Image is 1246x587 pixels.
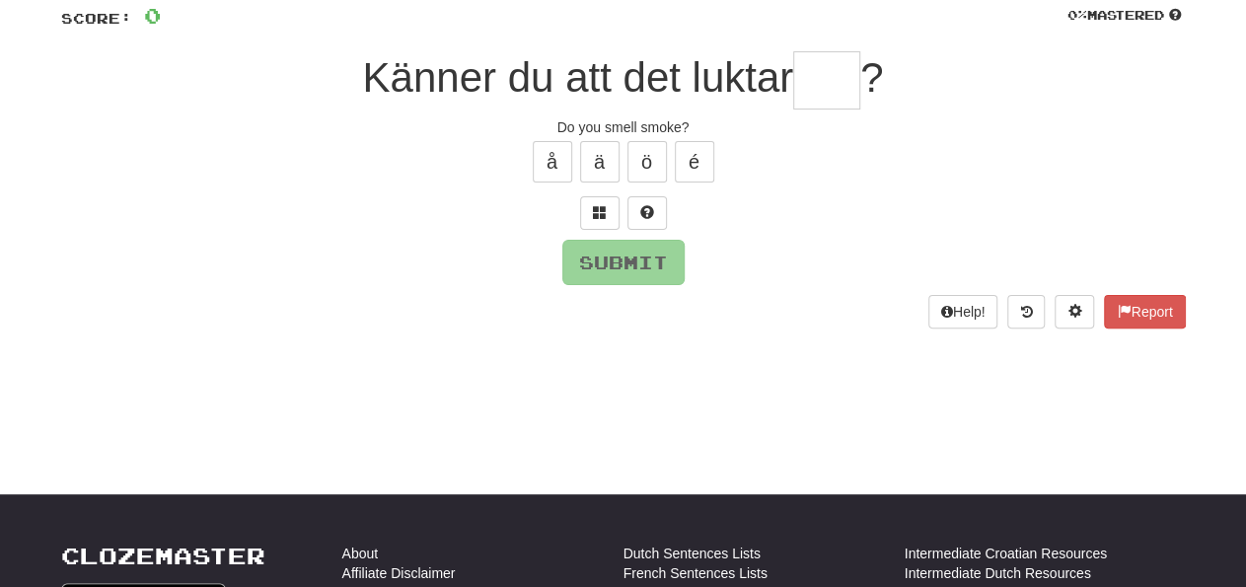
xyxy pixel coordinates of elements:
[580,196,620,230] button: Switch sentence to multiple choice alt+p
[623,563,768,583] a: French Sentences Lists
[905,563,1091,583] a: Intermediate Dutch Resources
[928,295,998,329] button: Help!
[1007,295,1045,329] button: Round history (alt+y)
[533,141,572,183] button: å
[1067,7,1087,23] span: 0 %
[1063,7,1186,25] div: Mastered
[562,240,685,285] button: Submit
[61,117,1186,137] div: Do you smell smoke?
[905,544,1107,563] a: Intermediate Croatian Resources
[342,544,379,563] a: About
[627,141,667,183] button: ö
[860,54,883,101] span: ?
[61,544,265,568] a: Clozemaster
[627,196,667,230] button: Single letter hint - you only get 1 per sentence and score half the points! alt+h
[342,563,456,583] a: Affiliate Disclaimer
[61,10,132,27] span: Score:
[363,54,794,101] span: Känner du att det luktar
[580,141,620,183] button: ä
[675,141,714,183] button: é
[144,3,161,28] span: 0
[623,544,761,563] a: Dutch Sentences Lists
[1104,295,1185,329] button: Report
